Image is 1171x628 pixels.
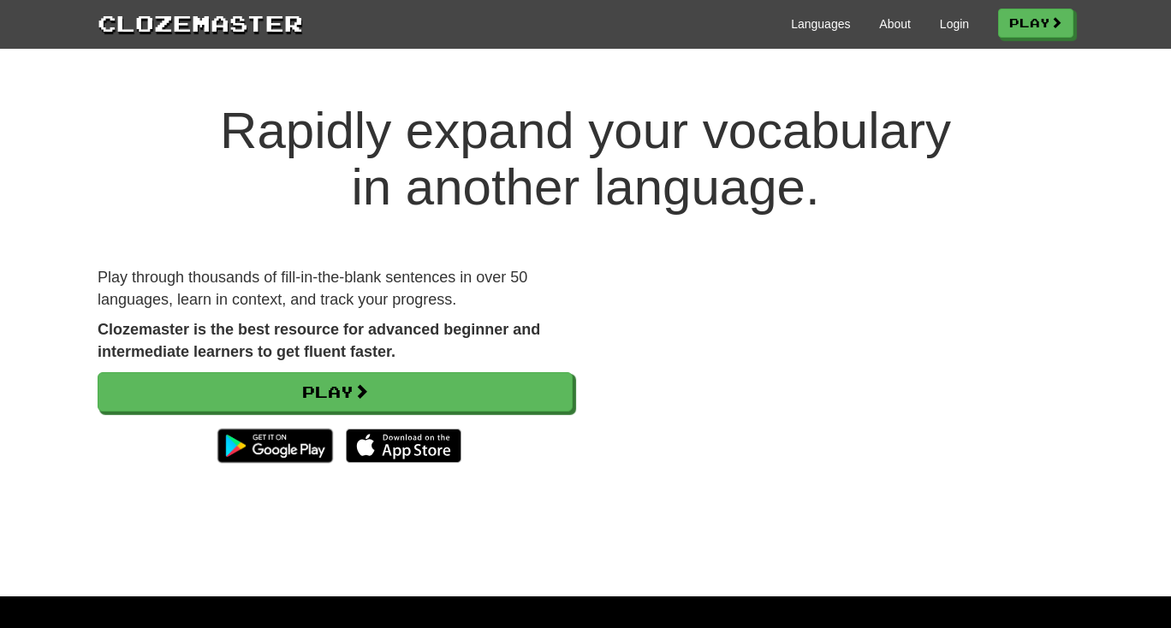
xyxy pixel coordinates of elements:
a: Languages [791,15,850,33]
img: Download_on_the_App_Store_Badge_US-UK_135x40-25178aeef6eb6b83b96f5f2d004eda3bffbb37122de64afbaef7... [346,429,461,463]
p: Play through thousands of fill-in-the-blank sentences in over 50 languages, learn in context, and... [98,267,573,311]
a: Play [98,372,573,412]
img: Get it on Google Play [209,420,342,471]
a: Clozemaster [98,7,303,39]
strong: Clozemaster is the best resource for advanced beginner and intermediate learners to get fluent fa... [98,321,540,360]
a: Login [940,15,969,33]
a: About [879,15,911,33]
a: Play [998,9,1073,38]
